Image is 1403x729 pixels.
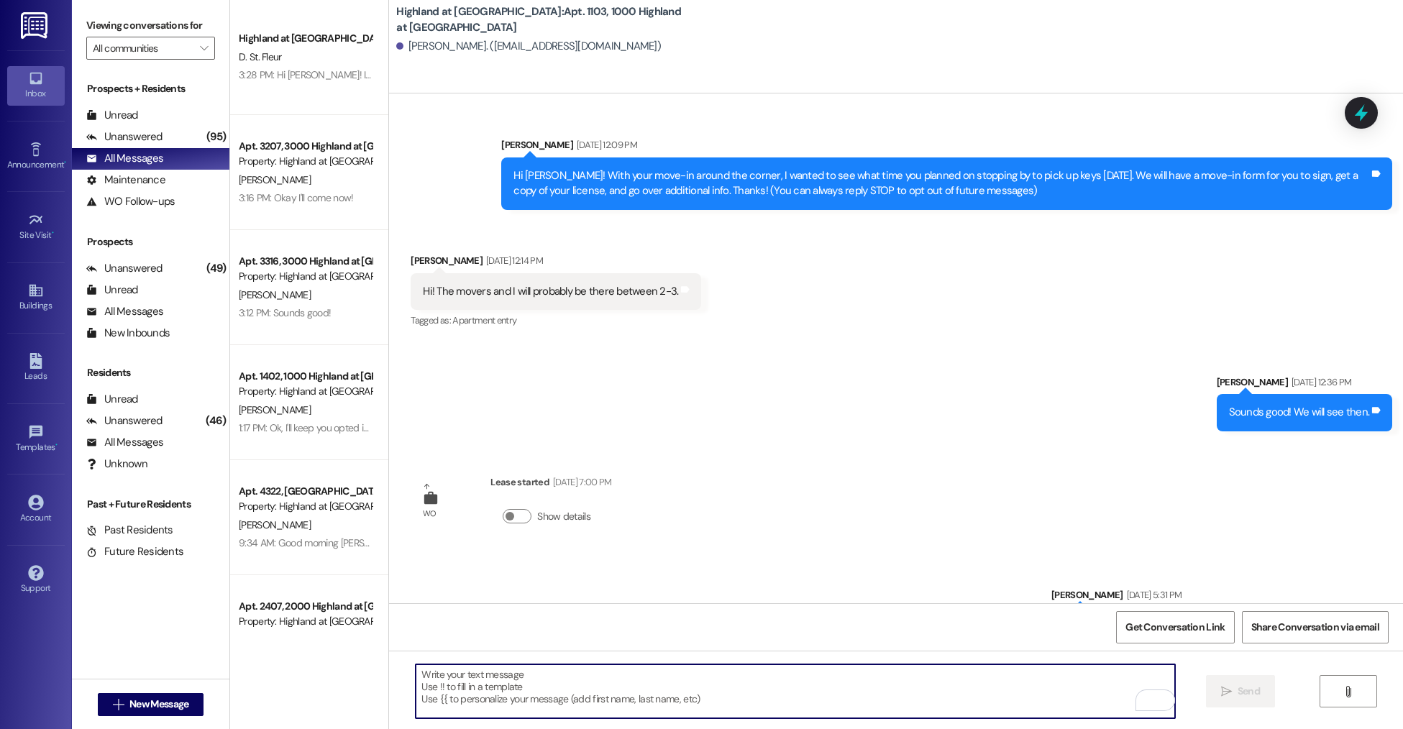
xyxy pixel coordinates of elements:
[416,664,1174,718] textarea: To enrich screen reader interactions, please activate Accessibility in Grammarly extension settings
[93,37,192,60] input: All communities
[239,518,311,531] span: [PERSON_NAME]
[423,284,678,299] div: Hi! The movers and I will probably be there between 2-3.
[239,614,372,629] div: Property: Highland at [GEOGRAPHIC_DATA]
[7,561,65,600] a: Support
[7,208,65,247] a: Site Visit •
[203,126,229,148] div: (95)
[7,66,65,105] a: Inbox
[483,253,543,268] div: [DATE] 12:14 PM
[239,288,311,301] span: [PERSON_NAME]
[7,278,65,317] a: Buildings
[202,410,229,432] div: (46)
[239,421,405,434] div: 1:17 PM: Ok, I'll keep you opted in. Thanks!
[64,157,66,168] span: •
[239,369,372,384] div: Apt. 1402, 1000 Highland at [GEOGRAPHIC_DATA]
[452,314,516,326] span: Apartment entry
[573,137,637,152] div: [DATE] 12:09 PM
[239,68,626,81] div: 3:28 PM: Hi [PERSON_NAME]! I got your voicemail and I will send over a new lease for #3405.
[86,457,147,472] div: Unknown
[86,413,163,428] div: Unanswered
[501,137,1392,157] div: [PERSON_NAME]
[239,484,372,499] div: Apt. 4322, [GEOGRAPHIC_DATA] at [GEOGRAPHIC_DATA]
[1343,686,1353,697] i: 
[537,509,590,524] label: Show details
[239,154,372,169] div: Property: Highland at [GEOGRAPHIC_DATA]
[1217,375,1393,395] div: [PERSON_NAME]
[86,435,163,450] div: All Messages
[1221,686,1232,697] i: 
[423,506,437,521] div: WO
[1123,587,1182,602] div: [DATE] 5:31 PM
[52,228,54,238] span: •
[239,306,331,319] div: 3:12 PM: Sounds good!
[396,4,684,35] b: Highland at [GEOGRAPHIC_DATA]: Apt. 1103, 1000 Highland at [GEOGRAPHIC_DATA]
[239,191,353,204] div: 3:16 PM: Okay I'll come now!
[86,283,138,298] div: Unread
[72,81,229,96] div: Prospects + Residents
[1251,620,1379,635] span: Share Conversation via email
[203,257,229,280] div: (49)
[21,12,50,39] img: ResiDesk Logo
[86,173,165,188] div: Maintenance
[55,440,58,450] span: •
[239,403,311,416] span: [PERSON_NAME]
[72,497,229,512] div: Past + Future Residents
[239,269,372,284] div: Property: Highland at [GEOGRAPHIC_DATA]
[1238,684,1260,699] span: Send
[86,194,175,209] div: WO Follow-ups
[1051,587,1392,607] div: [PERSON_NAME]
[7,490,65,529] a: Account
[86,129,163,145] div: Unanswered
[86,304,163,319] div: All Messages
[72,234,229,249] div: Prospects
[239,384,372,399] div: Property: Highland at [GEOGRAPHIC_DATA]
[1116,611,1234,643] button: Get Conversation Link
[411,253,701,273] div: [PERSON_NAME]
[239,599,372,614] div: Apt. 2407, 2000 Highland at [GEOGRAPHIC_DATA]
[86,151,163,166] div: All Messages
[239,499,372,514] div: Property: Highland at [GEOGRAPHIC_DATA]
[396,39,661,54] div: [PERSON_NAME]. ([EMAIL_ADDRESS][DOMAIN_NAME])
[1229,405,1370,420] div: Sounds good! We will see then.
[98,693,204,716] button: New Message
[86,108,138,123] div: Unread
[86,392,138,407] div: Unread
[72,365,229,380] div: Residents
[86,14,215,37] label: Viewing conversations for
[86,326,170,341] div: New Inbounds
[1242,611,1389,643] button: Share Conversation via email
[239,50,282,63] span: D. St. Fleur
[7,420,65,459] a: Templates •
[1125,620,1225,635] span: Get Conversation Link
[239,254,372,269] div: Apt. 3316, 3000 Highland at [GEOGRAPHIC_DATA]
[86,523,173,538] div: Past Residents
[200,42,208,54] i: 
[1206,675,1276,707] button: Send
[129,697,188,712] span: New Message
[239,173,311,186] span: [PERSON_NAME]
[86,261,163,276] div: Unanswered
[513,168,1369,199] div: Hi [PERSON_NAME]! With your move-in around the corner, I wanted to see what time you planned on s...
[1288,375,1351,390] div: [DATE] 12:36 PM
[239,31,372,46] div: Highland at [GEOGRAPHIC_DATA]
[490,474,611,495] div: Lease started
[239,139,372,154] div: Apt. 3207, 3000 Highland at [GEOGRAPHIC_DATA]
[549,474,612,490] div: [DATE] 7:00 PM
[113,699,124,710] i: 
[86,544,183,559] div: Future Residents
[411,310,701,331] div: Tagged as:
[7,349,65,388] a: Leads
